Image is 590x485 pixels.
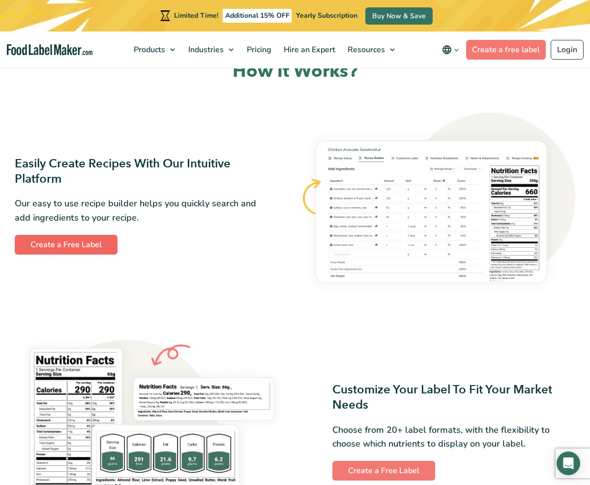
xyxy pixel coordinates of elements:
a: Create a Free Label [15,235,118,255]
span: Limited Time! [174,11,218,20]
span: Pricing [244,44,272,55]
span: Products [131,44,166,55]
span: Resources [345,44,386,55]
a: Resources [342,32,400,68]
a: Pricing [241,32,275,68]
span: Industries [185,44,225,55]
span: Hire an Expert [281,44,336,55]
a: Products [128,32,180,68]
a: Industries [182,32,238,68]
a: Login [551,40,584,60]
span: Yearly Subscription [296,11,357,20]
a: Hire an Expert [278,32,339,68]
h2: How it Works? [15,60,575,83]
p: Our easy to use recipe builder helps you quickly search and add ingredients to your recipe. [15,196,258,225]
a: Buy Now & Save [365,7,433,25]
h3: Easily Create Recipes With Our Intuitive Platform [15,156,258,187]
a: Create a free label [466,40,546,60]
p: Choose from 20+ label formats, with the flexibility to choose which nutrients to display on your ... [332,423,575,452]
a: Create a Free Label [332,461,435,481]
span: Additional 15% OFF [223,9,292,23]
div: Open Intercom Messenger [557,452,580,475]
h3: Customize Your Label To Fit Your Market Needs [332,382,575,413]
